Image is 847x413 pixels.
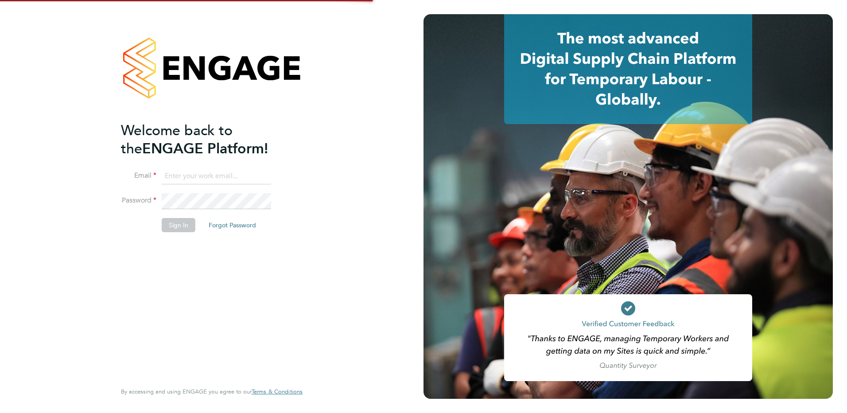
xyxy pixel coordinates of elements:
span: By accessing and using ENGAGE you agree to our [121,388,303,395]
button: Sign In [162,218,195,232]
button: Forgot Password [202,218,263,232]
input: Enter your work email... [162,168,271,184]
label: Password [121,196,156,205]
a: Terms & Conditions [252,388,303,395]
span: Welcome back to the [121,122,233,157]
h2: ENGAGE Platform! [121,121,294,158]
label: Email [121,171,156,180]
